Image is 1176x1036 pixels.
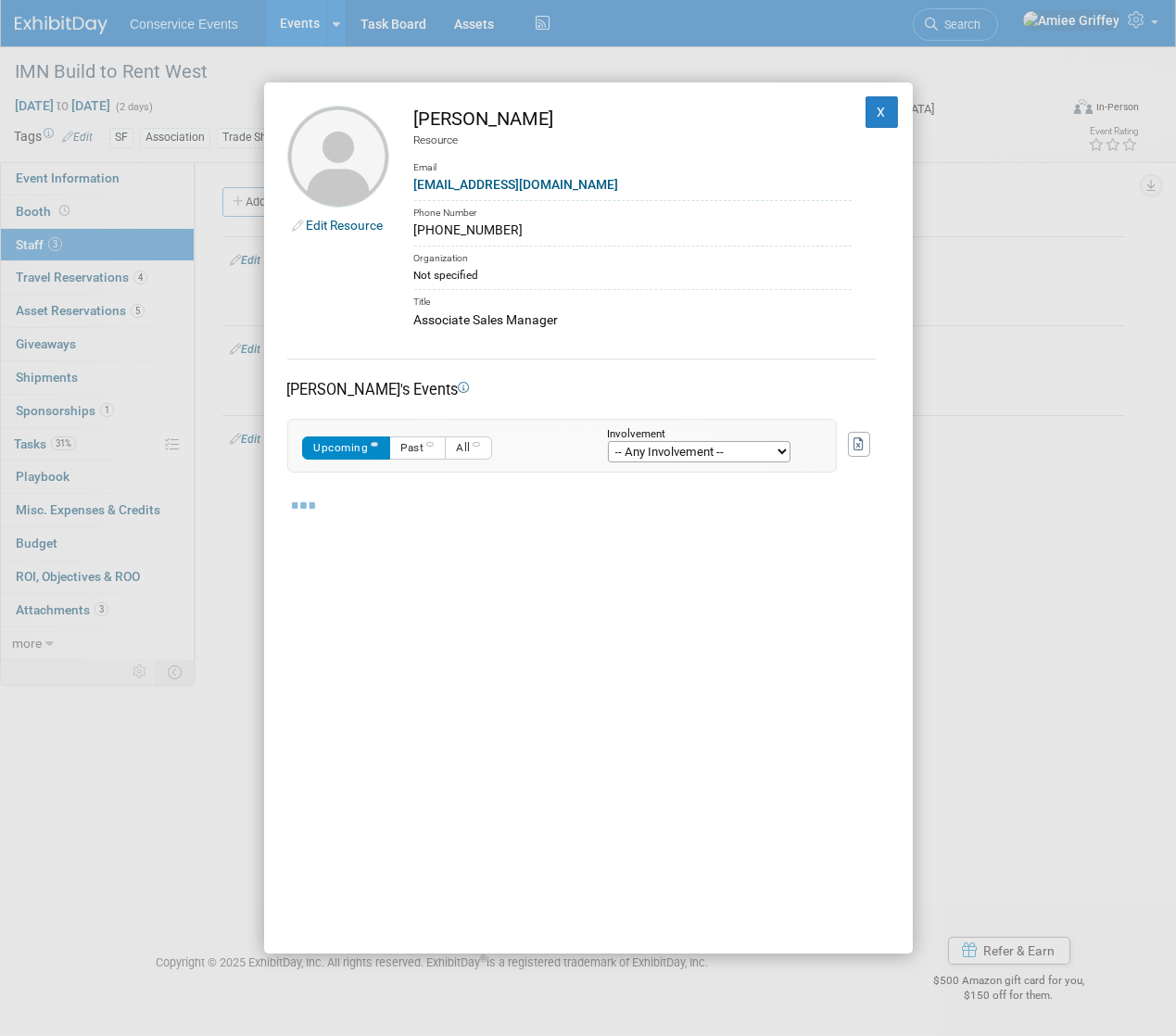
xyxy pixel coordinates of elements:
[866,96,899,128] button: X
[389,436,446,460] button: Past
[414,246,852,267] div: Organization
[414,133,852,148] div: Resource
[414,106,852,133] div: [PERSON_NAME]
[414,267,852,284] div: Not specified
[608,429,808,441] div: Involvement
[445,436,493,460] button: All
[414,221,852,240] div: [PHONE_NUMBER]
[287,106,389,208] img: Ian Clark
[292,502,315,508] img: loading...
[414,200,852,221] div: Phone Number
[414,148,852,175] div: Email
[302,436,390,460] button: Upcoming
[414,289,852,310] div: Title
[307,218,384,233] a: Edit Resource
[414,310,852,330] div: Associate Sales Manager
[287,379,876,400] div: [PERSON_NAME]'s Events
[414,177,619,192] a: [EMAIL_ADDRESS][DOMAIN_NAME]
